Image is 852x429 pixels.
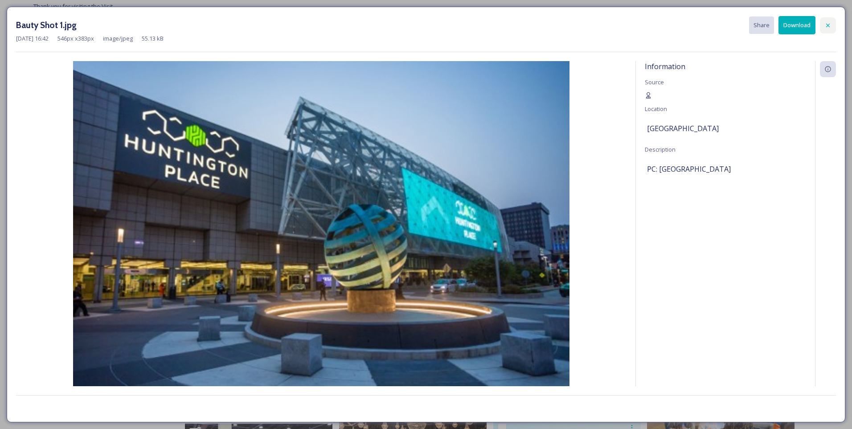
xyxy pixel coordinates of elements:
[778,16,815,34] button: Download
[645,145,676,153] span: Description
[16,19,77,32] h3: Bauty Shot 1.jpg
[645,62,685,71] span: Information
[16,61,627,410] img: Bauty%20Shot%201.jpg
[749,16,774,34] button: Share
[142,34,164,43] span: 55.13 kB
[645,105,667,113] span: Location
[647,164,731,174] span: PC: [GEOGRAPHIC_DATA]
[16,34,49,43] span: [DATE] 16:42
[645,78,664,86] span: Source
[647,123,719,134] span: [GEOGRAPHIC_DATA]
[57,34,94,43] span: 546 px x 383 px
[103,34,133,43] span: image/jpeg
